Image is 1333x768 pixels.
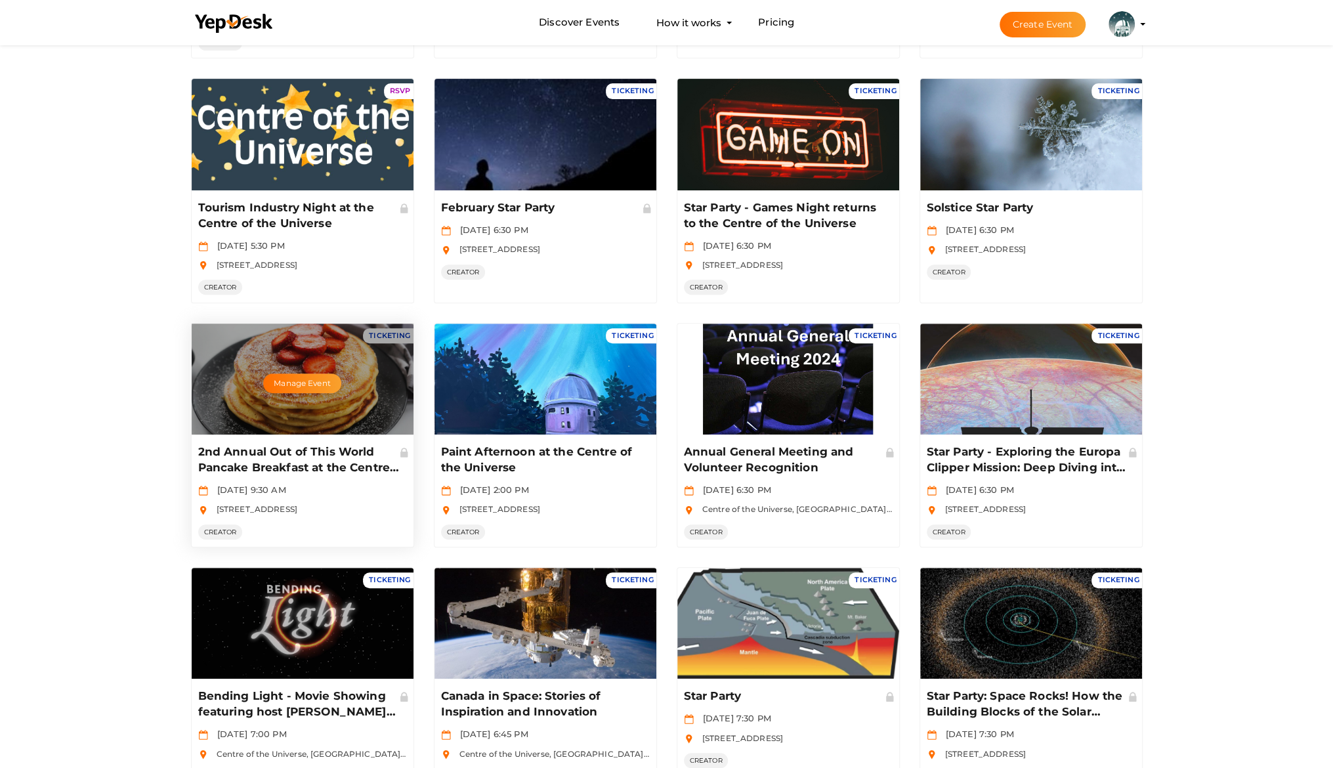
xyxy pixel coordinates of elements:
[211,240,285,251] span: [DATE] 5:30 PM
[684,486,694,496] img: calendar.svg
[441,265,486,280] span: CREATOR
[696,260,783,270] span: [STREET_ADDRESS]
[198,524,243,540] span: CREATOR
[696,713,771,723] span: [DATE] 7:30 PM
[696,733,783,743] span: [STREET_ADDRESS]
[684,524,729,540] span: CREATOR
[684,444,889,476] p: Annual General Meeting and Volunteer Recognition
[927,200,1132,216] p: Solstice Star Party
[198,261,208,270] img: location.svg
[198,444,403,476] p: 2nd Annual Out of This World Pancake Breakfast at the Centre of the Universe
[927,265,971,280] span: CREATOR
[927,505,937,515] img: location.svg
[441,524,486,540] span: CREATOR
[454,224,528,235] span: [DATE] 6:30 PM
[398,691,410,702] img: Private Event
[684,505,694,515] img: location.svg
[684,714,694,724] img: calendar.svg
[198,280,243,295] span: CREATOR
[1127,691,1139,702] img: Private Event
[441,444,646,476] p: Paint Afternoon at the Centre of the Universe
[696,504,981,514] span: Centre of the Universe, [GEOGRAPHIC_DATA], [GEOGRAPHIC_DATA]
[684,689,889,704] p: Star Party
[263,373,341,393] button: Manage Event
[453,749,738,759] span: Centre of the Universe, [GEOGRAPHIC_DATA], [GEOGRAPHIC_DATA]
[939,504,1026,514] span: [STREET_ADDRESS]
[939,484,1014,495] span: [DATE] 6:30 PM
[198,750,208,759] img: location.svg
[1109,11,1135,37] img: KH323LD6_small.jpeg
[939,244,1026,254] span: [STREET_ADDRESS]
[684,753,729,768] span: CREATOR
[454,729,528,739] span: [DATE] 6:45 PM
[441,750,451,759] img: location.svg
[453,504,540,514] span: [STREET_ADDRESS]
[441,505,451,515] img: location.svg
[441,730,451,740] img: calendar.svg
[210,749,495,759] span: Centre of the Universe, [GEOGRAPHIC_DATA], [GEOGRAPHIC_DATA]
[398,446,410,458] img: Private Event
[453,244,540,254] span: [STREET_ADDRESS]
[211,729,287,739] span: [DATE] 7:00 PM
[927,245,937,255] img: location.svg
[927,486,937,496] img: calendar.svg
[684,261,694,270] img: location.svg
[927,750,937,759] img: location.svg
[539,11,620,35] a: Discover Events
[939,749,1026,759] span: [STREET_ADDRESS]
[198,730,208,740] img: calendar.svg
[441,486,451,496] img: calendar.svg
[441,245,451,255] img: location.svg
[939,224,1014,235] span: [DATE] 6:30 PM
[398,202,410,214] img: Private Event
[696,484,771,495] span: [DATE] 6:30 PM
[927,730,937,740] img: calendar.svg
[684,200,889,232] p: Star Party - Games Night returns to the Centre of the Universe
[441,226,451,236] img: calendar.svg
[652,11,725,35] button: How it works
[198,242,208,251] img: calendar.svg
[198,200,403,232] p: Tourism Industry Night at the Centre of the Universe
[884,691,896,702] img: Private Event
[684,734,694,744] img: location.svg
[198,505,208,515] img: location.svg
[1000,12,1086,37] button: Create Event
[441,689,646,720] p: Canada in Space: Stories of Inspiration and Innovation
[1127,446,1139,458] img: Private Event
[939,729,1014,739] span: [DATE] 7:30 PM
[684,242,694,251] img: calendar.svg
[210,504,297,514] span: [STREET_ADDRESS]
[884,446,896,458] img: Private Event
[927,226,937,236] img: calendar.svg
[198,486,208,496] img: calendar.svg
[927,524,971,540] span: CREATOR
[758,11,794,35] a: Pricing
[927,444,1132,476] p: Star Party - Exploring the Europa Clipper Mission: Deep Diving into a Secret Ocean World
[927,689,1132,720] p: Star Party: Space Rocks! How the Building Blocks of the Solar System Reveal its History
[641,202,653,214] img: Private Event
[454,484,529,495] span: [DATE] 2:00 PM
[198,689,403,720] p: Bending Light - Movie Showing featuring host [PERSON_NAME] and Director [PERSON_NAME]
[684,280,729,295] span: CREATOR
[696,240,771,251] span: [DATE] 6:30 PM
[441,200,646,216] p: February Star Party
[211,484,286,495] span: [DATE] 9:30 AM
[210,260,297,270] span: [STREET_ADDRESS]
